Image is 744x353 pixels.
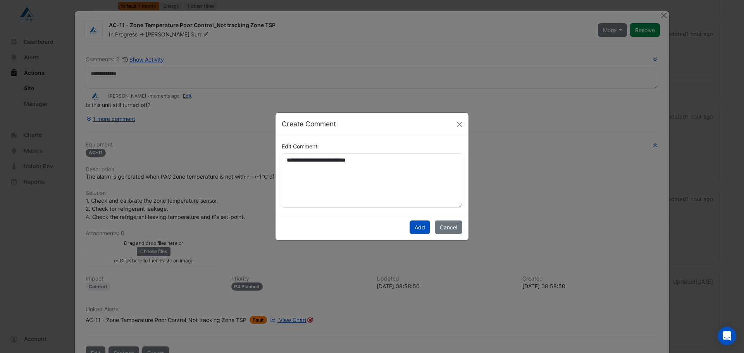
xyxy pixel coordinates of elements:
label: Edit Comment: [282,142,319,150]
div: Open Intercom Messenger [718,327,736,345]
button: Add [410,220,430,234]
h5: Create Comment [282,119,336,129]
button: Close [454,119,465,130]
button: Cancel [435,220,462,234]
